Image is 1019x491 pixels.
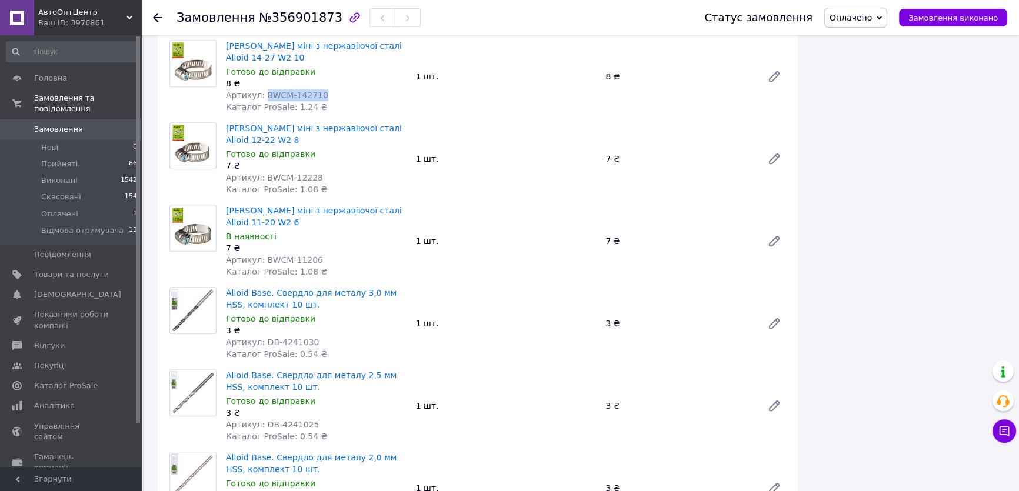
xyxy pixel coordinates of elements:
a: Alloid Base. Свердло для металу 3,0 мм HSS, комплект 10 шт. [226,288,397,309]
span: Гаманець компанії [34,452,109,473]
span: Покупці [34,360,66,371]
div: 7 ₴ [601,233,758,249]
div: Повернутися назад [153,12,162,24]
div: 1 шт. [411,398,601,414]
span: Артикул: DB-4241030 [226,338,319,347]
span: Товари та послуги [34,269,109,280]
div: 8 ₴ [601,68,758,85]
span: Нові [41,142,58,153]
span: Артикул: BWCM-11206 [226,255,323,265]
input: Пошук [6,41,138,62]
button: Замовлення виконано [899,9,1007,26]
span: Управління сайтом [34,421,109,442]
div: 7 ₴ [601,151,758,167]
img: Хомут міні з нержавіючої сталі Alloid 11-20 W2 6 [170,205,216,251]
span: Аналітика [34,400,75,411]
span: Артикул: DB-4241025 [226,420,319,429]
a: Alloid Base. Свердло для металу 2,5 мм HSS, комплект 10 шт. [226,370,397,392]
span: В наявності [226,232,277,241]
a: Редагувати [762,312,786,335]
span: Повідомлення [34,249,91,260]
span: Каталог ProSale: 1.08 ₴ [226,185,327,194]
span: Каталог ProSale: 1.08 ₴ [226,267,327,276]
span: Готово до відправки [226,479,315,488]
img: Alloid Base. Свердло для металу 2,5 мм HSS, комплект 10 шт. [170,370,216,416]
span: Каталог ProSale: 1.24 ₴ [226,102,327,112]
span: Замовлення та повідомлення [34,93,141,114]
div: 1 шт. [411,315,601,332]
span: Замовлення виконано [908,14,998,22]
a: Редагувати [762,229,786,253]
span: Відгуки [34,340,65,351]
span: Прийняті [41,159,78,169]
a: [PERSON_NAME] міні з нержавіючої сталі Alloid 12-22 W2 8 [226,123,402,145]
span: №356901873 [259,11,342,25]
span: 154 [125,192,137,202]
button: Чат з покупцем [993,419,1016,443]
span: АвтоОптЦентр [38,7,126,18]
span: Каталог ProSale: 0.54 ₴ [226,432,327,441]
span: Готово до відправки [226,67,315,76]
span: Готово до відправки [226,149,315,159]
a: Редагувати [762,65,786,88]
div: 3 ₴ [601,315,758,332]
div: 3 ₴ [226,407,407,419]
div: 7 ₴ [226,242,407,254]
div: Статус замовлення [704,12,812,24]
span: Артикул: BWCM-12228 [226,173,323,182]
span: Показники роботи компанії [34,309,109,330]
span: 13 [129,225,137,236]
span: Замовлення [34,124,83,135]
div: 3 ₴ [226,325,407,336]
span: Каталог ProSale: 0.54 ₴ [226,349,327,359]
div: 1 шт. [411,151,601,167]
a: [PERSON_NAME] міні з нержавіючої сталі Alloid 14-27 W2 10 [226,41,402,62]
span: Артикул: BWCM-142710 [226,91,328,100]
span: Відмова отримувача [41,225,124,236]
img: Хомут міні з нержавіючої сталі Alloid 14-27 W2 10 [170,41,216,86]
div: 1 шт. [411,233,601,249]
a: [PERSON_NAME] міні з нержавіючої сталі Alloid 11-20 W2 6 [226,206,402,227]
span: Замовлення [177,11,255,25]
div: 8 ₴ [226,78,407,89]
img: Alloid Base. Свердло для металу 3,0 мм HSS, комплект 10 шт. [170,288,216,333]
a: Alloid Base. Свердло для металу 2,0 мм HSS, комплект 10 шт. [226,453,397,474]
span: [DEMOGRAPHIC_DATA] [34,289,121,300]
span: Оплачені [41,209,78,219]
img: Хомут міні з нержавіючої сталі Alloid 12-22 W2 8 [170,123,216,169]
span: 0 [133,142,137,153]
span: 86 [129,159,137,169]
a: Редагувати [762,147,786,171]
span: Готово до відправки [226,396,315,406]
span: Готово до відправки [226,314,315,323]
div: 1 шт. [411,68,601,85]
span: Головна [34,73,67,83]
span: 1 [133,209,137,219]
span: Каталог ProSale [34,380,98,391]
div: 3 ₴ [601,398,758,414]
span: 1542 [121,175,137,186]
a: Редагувати [762,394,786,417]
div: 7 ₴ [226,160,407,172]
span: Скасовані [41,192,81,202]
span: Виконані [41,175,78,186]
span: Оплачено [830,13,872,22]
div: Ваш ID: 3976861 [38,18,141,28]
